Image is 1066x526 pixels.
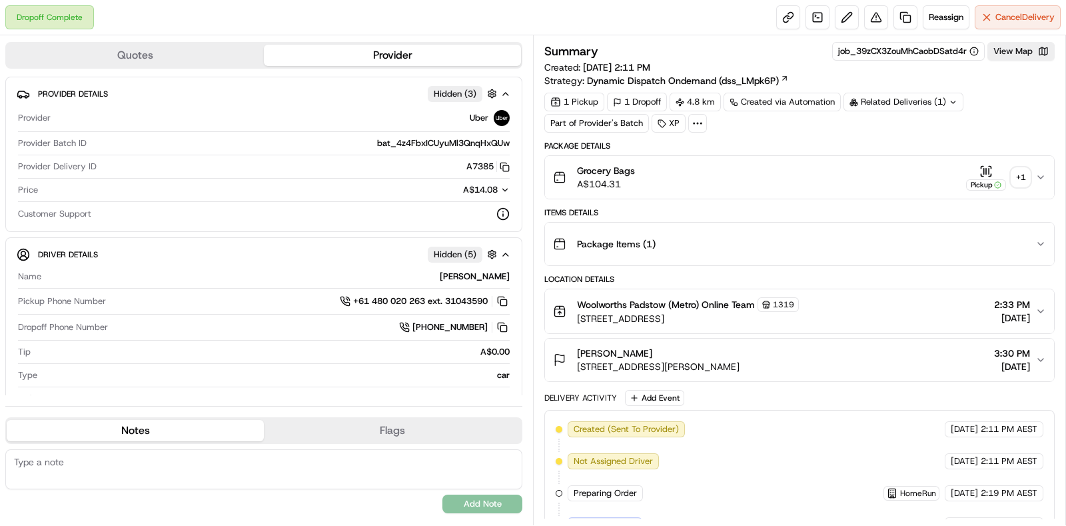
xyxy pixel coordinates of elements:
[773,299,794,310] span: 1319
[43,369,510,381] div: car
[18,271,41,283] span: Name
[17,243,511,265] button: Driver DetailsHidden (5)
[340,294,510,309] a: +61 480 020 263 ext. 31043590
[966,165,1006,191] button: Pickup
[923,5,969,29] button: Reassign
[36,346,510,358] div: A$0.00
[587,74,789,87] a: Dynamic Dispatch Ondemand (dss_LMpk6P)
[951,487,978,499] span: [DATE]
[264,45,521,66] button: Provider
[544,45,598,57] h3: Summary
[18,393,39,405] span: Make
[574,423,679,435] span: Created (Sent To Provider)
[18,112,51,124] span: Provider
[38,249,98,260] span: Driver Details
[995,11,1055,23] span: Cancel Delivery
[981,487,1037,499] span: 2:19 PM AEST
[843,93,963,111] div: Related Deliveries (1)
[377,137,510,149] span: bat_4z4FbxICUyuMl3QnqHxQUw
[544,93,604,111] div: 1 Pickup
[966,165,1030,191] button: Pickup+1
[544,74,789,87] div: Strategy:
[412,321,488,333] span: [PHONE_NUMBER]
[975,5,1061,29] button: CancelDelivery
[994,311,1030,325] span: [DATE]
[994,298,1030,311] span: 2:33 PM
[7,420,264,441] button: Notes
[545,289,1054,333] button: Woolworths Padstow (Metro) Online Team1319[STREET_ADDRESS]2:33 PM[DATE]
[981,455,1037,467] span: 2:11 PM AEST
[18,208,91,220] span: Customer Support
[994,360,1030,373] span: [DATE]
[1011,168,1030,187] div: + 1
[951,423,978,435] span: [DATE]
[577,360,740,373] span: [STREET_ADDRESS][PERSON_NAME]
[544,274,1055,285] div: Location Details
[577,347,652,360] span: [PERSON_NAME]
[466,161,510,173] button: A7385
[544,393,617,403] div: Delivery Activity
[18,161,97,173] span: Provider Delivery ID
[994,347,1030,360] span: 3:30 PM
[900,488,936,499] span: HomeRun
[577,164,635,177] span: Grocery Bags
[929,11,963,23] span: Reassign
[18,346,31,358] span: Tip
[470,112,488,124] span: Uber
[264,420,521,441] button: Flags
[47,271,510,283] div: [PERSON_NAME]
[38,89,108,99] span: Provider Details
[587,74,779,87] span: Dynamic Dispatch Ondemand (dss_LMpk6P)
[652,114,686,133] div: XP
[434,249,476,261] span: Hidden ( 5 )
[428,85,500,102] button: Hidden (3)
[18,137,87,149] span: Provider Batch ID
[545,339,1054,381] button: [PERSON_NAME][STREET_ADDRESS][PERSON_NAME]3:30 PM[DATE]
[607,93,667,111] div: 1 Dropoff
[574,487,637,499] span: Preparing Order
[724,93,841,111] a: Created via Automation
[583,61,650,73] span: [DATE] 2:11 PM
[577,312,799,325] span: [STREET_ADDRESS]
[545,156,1054,199] button: Grocery BagsA$104.31Pickup+1
[544,207,1055,218] div: Items Details
[463,184,498,195] span: A$14.08
[434,88,476,100] span: Hidden ( 3 )
[987,42,1055,61] button: View Map
[577,237,656,251] span: Package Items ( 1 )
[353,295,488,307] span: +61 480 020 263 ext. 31043590
[838,45,979,57] button: job_39zCX3ZouMhCaobDSatd4r
[399,320,510,335] a: [PHONE_NUMBER]
[18,369,37,381] span: Type
[7,45,264,66] button: Quotes
[545,223,1054,265] button: Package Items (1)
[428,246,500,263] button: Hidden (5)
[670,93,721,111] div: 4.8 km
[45,393,510,405] div: Toyota
[18,321,108,333] span: Dropoff Phone Number
[981,423,1037,435] span: 2:11 PM AEST
[574,455,653,467] span: Not Assigned Driver
[392,184,510,196] button: A$14.08
[625,390,684,406] button: Add Event
[577,177,635,191] span: A$104.31
[951,455,978,467] span: [DATE]
[18,295,106,307] span: Pickup Phone Number
[966,179,1006,191] div: Pickup
[494,110,510,126] img: uber-new-logo.jpeg
[544,141,1055,151] div: Package Details
[17,83,511,105] button: Provider DetailsHidden (3)
[577,298,755,311] span: Woolworths Padstow (Metro) Online Team
[544,61,650,74] span: Created:
[18,184,38,196] span: Price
